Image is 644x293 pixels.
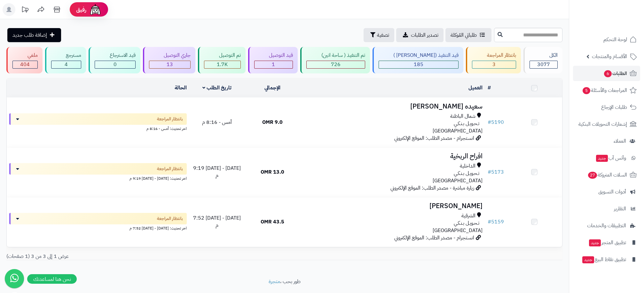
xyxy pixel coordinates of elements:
[573,252,640,267] a: تطبيق نقاط البيعجديد
[595,154,626,162] span: وآتس آب
[167,61,173,68] span: 13
[331,61,341,68] span: 726
[2,253,285,260] div: عرض 1 إلى 3 من 3 (1 صفحات)
[454,220,479,227] span: تـحـويـل بـنـكـي
[76,6,86,13] span: رفيق
[472,52,516,59] div: بانتظار المراجعة
[13,61,37,68] div: 404
[255,61,293,68] div: 1
[157,166,183,172] span: بانتظار المراجعة
[149,52,191,59] div: جاري التوصيل
[573,83,640,98] a: المراجعات والأسئلة5
[9,125,187,131] div: اخر تحديث: أمس - 8:16 م
[396,28,444,42] a: تصدير الطلبات
[589,239,601,246] span: جديد
[468,84,483,92] a: العميل
[306,52,365,59] div: تم التنفيذ ( ساحة اتين)
[51,61,81,68] div: 4
[379,52,459,59] div: قيد التنفيذ ([PERSON_NAME] )
[582,256,594,263] span: جديد
[202,84,232,92] a: تاريخ الطلب
[149,61,191,68] div: 13
[371,47,465,73] a: قيد التنفيذ ([PERSON_NAME] ) 185
[460,162,475,170] span: الداخلية
[272,61,275,68] span: 1
[95,52,136,59] div: قيد الاسترجاع
[451,31,477,39] span: طلباتي المُوكلة
[377,31,389,39] span: تصفية
[204,52,241,59] div: تم التوصيل
[603,35,627,44] span: لوحة التحكم
[596,155,608,162] span: جديد
[472,61,516,68] div: 3
[573,32,640,47] a: لوحة التحكم
[465,47,522,73] a: بانتظار المراجعة 3
[488,118,504,126] a: #5190
[269,278,280,285] a: متجرة
[303,202,483,210] h3: [PERSON_NAME]
[488,218,491,226] span: #
[573,116,640,132] a: إشعارات التحويلات البنكية
[414,61,423,68] span: 185
[573,218,640,233] a: التطبيقات والخدمات
[20,61,30,68] span: 404
[193,214,241,229] span: [DATE] - [DATE] 7:52 م
[454,170,479,177] span: تـحـويـل بـنـكـي
[379,61,459,68] div: 185
[411,31,438,39] span: تصدير الطلبات
[247,47,299,73] a: قيد التوصيل 1
[588,171,597,179] span: 27
[592,52,627,61] span: الأقسام والمنتجات
[488,218,504,226] a: #5159
[175,84,187,92] a: الحالة
[445,28,491,42] a: طلباتي المُوكلة
[488,118,491,126] span: #
[601,103,627,112] span: طلبات الإرجاع
[598,187,626,196] span: أدوات التسويق
[492,61,496,68] span: 3
[202,118,232,126] span: أمس - 8:16 م
[51,52,82,59] div: مسترجع
[573,184,640,199] a: أدوات التسويق
[573,66,640,81] a: الطلبات6
[307,61,365,68] div: 726
[204,61,240,68] div: 1741
[537,61,550,68] span: 3077
[454,120,479,127] span: تـحـويـل بـنـكـي
[603,69,627,78] span: الطلبات
[433,127,483,135] span: [GEOGRAPHIC_DATA]
[394,234,474,242] span: انستجرام - مصدر الطلب: الموقع الإلكتروني
[17,3,33,18] a: تحديثات المنصة
[217,61,228,68] span: 1.7K
[261,218,284,226] span: 43.5 OMR
[193,164,241,179] span: [DATE] - [DATE] 9:19 م
[12,52,38,59] div: ملغي
[394,134,474,142] span: انستجرام - مصدر الطلب: الموقع الإلكتروني
[303,153,483,160] h3: افراح الربخية
[390,184,474,192] span: زيارة مباشرة - مصدر الطلب: الموقع الإلكتروني
[450,113,475,120] span: شمال الباطنة
[461,212,475,220] span: الشرقية
[582,87,591,94] span: 5
[9,224,187,231] div: اخر تحديث: [DATE] - [DATE] 7:52 م
[522,47,564,73] a: الكل3077
[582,255,626,264] span: تطبيق نقاط البيع
[601,8,638,22] img: logo-2.png
[197,47,247,73] a: تم التوصيل 1.7K
[95,61,135,68] div: 0
[264,84,280,92] a: الإجمالي
[588,238,626,247] span: تطبيق المتجر
[12,31,47,39] span: إضافة طلب جديد
[582,86,627,95] span: المراجعات والأسئلة
[488,168,491,176] span: #
[614,204,626,213] span: التقارير
[604,70,612,78] span: 6
[261,168,284,176] span: 13.0 OMR
[364,28,394,42] button: تصفية
[433,177,483,184] span: [GEOGRAPHIC_DATA]
[573,167,640,183] a: السلات المتروكة27
[587,170,627,179] span: السلات المتروكة
[433,227,483,234] span: [GEOGRAPHIC_DATA]
[7,28,61,42] a: إضافة طلب جديد
[5,47,44,73] a: ملغي 404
